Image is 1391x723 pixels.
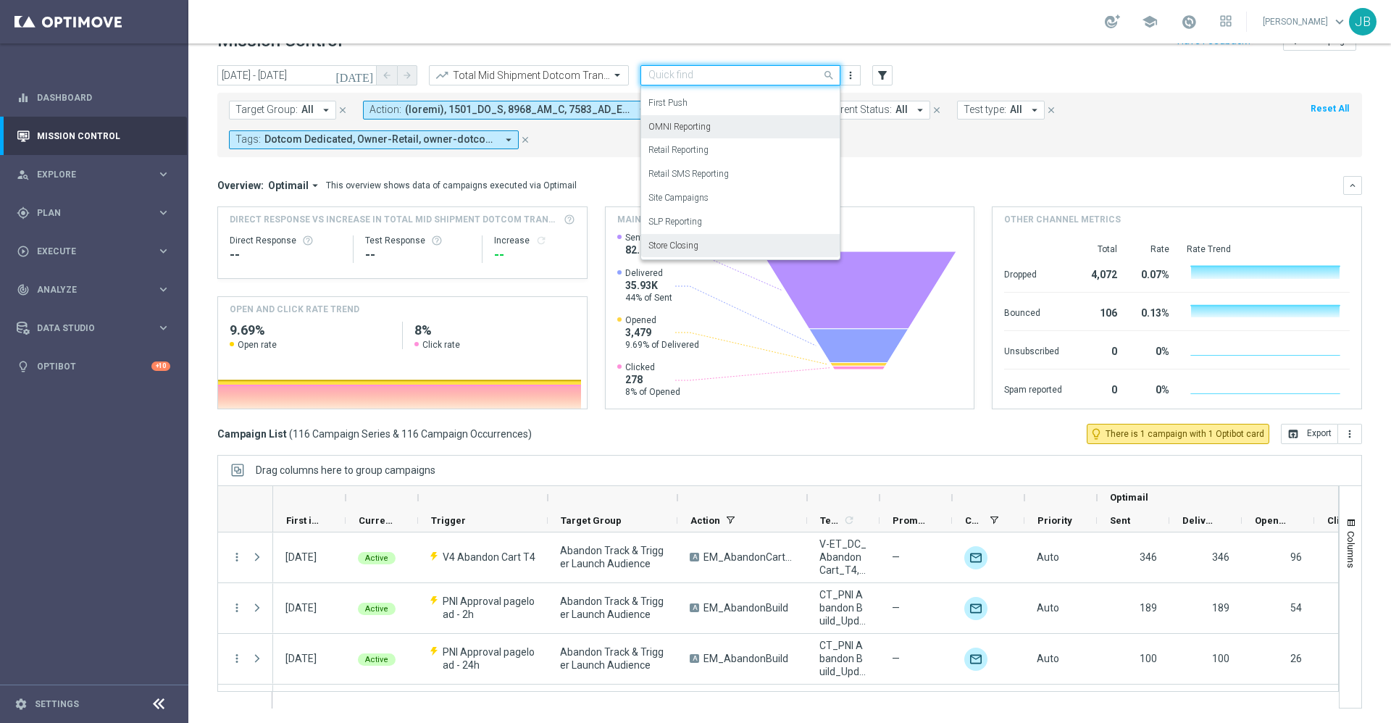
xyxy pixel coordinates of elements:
[285,652,317,665] div: 07 Oct 2025, Tuesday
[625,373,680,386] span: 278
[17,168,30,181] i: person_search
[560,645,665,672] span: Abandon Track & Trigger Launch Audience
[892,551,900,564] span: —
[17,117,170,155] div: Mission Control
[37,285,156,294] span: Analyze
[957,101,1045,120] button: Test type: All arrow_drop_down
[1343,176,1362,195] button: keyboard_arrow_down
[690,515,720,526] span: Action
[431,515,466,526] span: Trigger
[1004,213,1121,226] h4: Other channel metrics
[17,206,30,220] i: gps_fixed
[217,427,532,440] h3: Campaign List
[648,216,702,228] label: SLP Reporting
[625,361,680,373] span: Clicked
[703,652,788,665] span: EM_AbandonBuild
[229,101,336,120] button: Target Group: All arrow_drop_down
[1079,300,1117,323] div: 106
[235,104,298,116] span: Target Group:
[365,655,388,664] span: Active
[964,546,987,569] img: Optimail
[843,67,858,84] button: more_vert
[333,65,377,87] button: [DATE]
[443,645,535,672] span: PNI Approval pageload - 24h
[690,553,699,561] span: A
[1110,492,1148,503] span: Optimail
[648,91,832,115] div: First Push
[560,595,665,621] span: Abandon Track & Trigger Launch Audience
[156,321,170,335] i: keyboard_arrow_right
[502,133,515,146] i: arrow_drop_down
[365,604,388,614] span: Active
[217,179,264,192] h3: Overview:
[1037,602,1059,614] span: Auto
[16,284,171,296] button: track_changes Analyze keyboard_arrow_right
[1135,262,1169,285] div: 0.07%
[229,130,519,149] button: Tags: Dotcom Dedicated, Owner-Retail, owner-dotcom-dedicated, owner-omni-dedicated, owner-retail ...
[648,144,709,156] label: Retail Reporting
[365,246,470,264] div: --
[285,601,317,614] div: 07 Oct 2025, Tuesday
[16,169,171,180] div: person_search Explore keyboard_arrow_right
[1106,427,1264,440] span: There is 1 campaign with 1 Optibot card
[230,303,359,316] h4: OPEN AND CLICK RATE TREND
[648,192,709,204] label: Site Campaigns
[841,512,855,528] span: Calculate column
[640,65,840,85] ng-select: OMNI Reporting
[625,292,672,304] span: 44% of Sent
[16,207,171,219] div: gps_fixed Plan keyboard_arrow_right
[377,65,397,85] button: arrow_back
[336,102,349,118] button: close
[1338,424,1362,444] button: more_vert
[218,583,273,634] div: Press SPACE to select this row.
[285,551,317,564] div: 07 Oct 2025, Tuesday
[494,235,575,246] div: Increase
[16,322,171,334] button: Data Studio keyboard_arrow_right
[648,186,832,210] div: Site Campaigns
[964,597,987,620] img: Optimail
[37,347,151,385] a: Optibot
[397,65,417,85] button: arrow_forward
[1087,424,1269,444] button: lightbulb_outline There is 1 campaign with 1 Optibot card
[37,117,170,155] a: Mission Control
[824,104,892,116] span: Current Status:
[286,515,321,526] span: First in Range
[369,104,401,116] span: Action:
[1327,515,1362,526] span: Clicked
[1037,653,1059,664] span: Auto
[819,639,867,678] span: CT_PNI Abandon Build_Updated_Oct2024_TOUCH2
[690,654,699,663] span: A
[535,235,547,246] i: refresh
[625,279,672,292] span: 35.93K
[238,339,277,351] span: Open rate
[443,595,535,621] span: PNI Approval pageload - 2h
[37,170,156,179] span: Explore
[16,361,171,372] button: lightbulb Optibot +10
[414,322,575,339] h2: 8%
[37,324,156,333] span: Data Studio
[964,648,987,671] img: Optimail
[17,91,30,104] i: equalizer
[1345,531,1357,568] span: Columns
[326,179,577,192] div: This overview shows data of campaigns executed via Optimail
[1290,602,1302,614] span: 54
[528,427,532,440] span: )
[17,168,156,181] div: Explore
[625,339,699,351] span: 9.69% of Delivered
[560,544,665,570] span: Abandon Track & Trigger Launch Audience
[358,601,396,615] colored-tag: Active
[1046,105,1056,115] i: close
[358,551,396,564] colored-tag: Active
[422,339,460,351] span: Click rate
[964,104,1006,116] span: Test type:
[16,92,171,104] button: equalizer Dashboard
[625,267,672,279] span: Delivered
[1281,427,1362,439] multiple-options-button: Export to CSV
[17,78,170,117] div: Dashboard
[494,246,575,264] div: --
[519,132,532,148] button: close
